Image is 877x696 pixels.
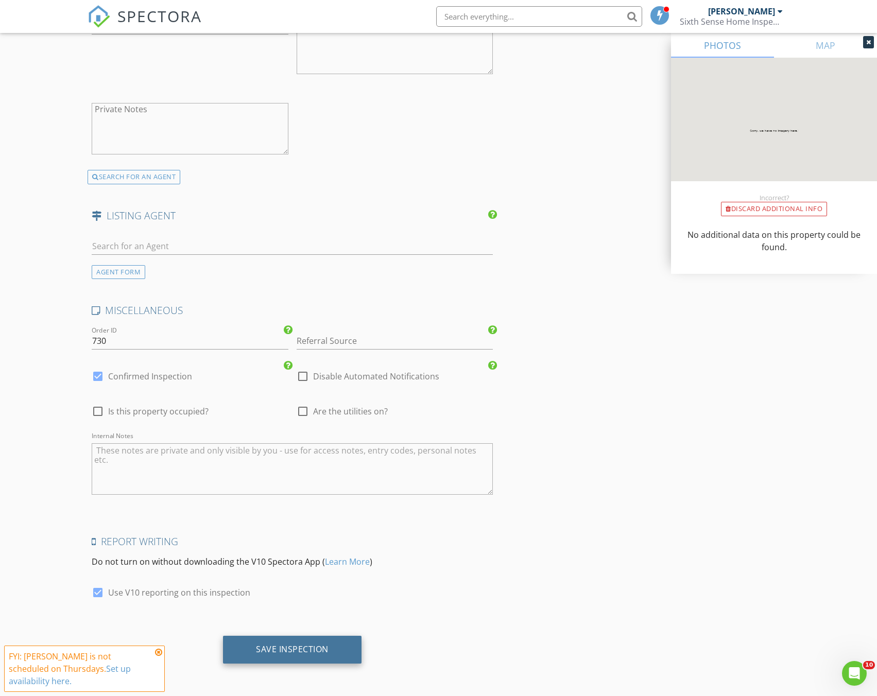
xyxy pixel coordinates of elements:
a: Learn More [325,556,370,567]
input: Search for an Agent [92,238,493,255]
span: Is this property occupied? [108,406,209,416]
div: AGENT FORM [92,265,145,279]
div: Sixth Sense Home Inspections [680,16,783,27]
label: Confirmed Inspection [108,371,192,381]
input: Referral Source [297,333,493,350]
span: 10 [863,661,875,669]
div: [PERSON_NAME] [708,6,775,16]
span: Are the utilities on? [313,406,388,416]
iframe: Intercom live chat [842,661,867,686]
div: Save Inspection [256,644,329,654]
a: PHOTOS [671,33,774,58]
span: SPECTORA [117,5,202,27]
div: Incorrect? [671,194,877,202]
div: FYI: [PERSON_NAME] is not scheduled on Thursdays. [9,650,152,687]
textarea: Internal Notes [92,443,493,495]
label: Use V10 reporting on this inspection [108,587,250,598]
img: The Best Home Inspection Software - Spectora [88,5,110,28]
h4: MISCELLANEOUS [92,304,493,317]
h4: LISTING AGENT [92,209,493,222]
h4: Report Writing [92,535,493,548]
div: SEARCH FOR AN AGENT [88,170,180,184]
p: No additional data on this property could be found. [683,229,865,253]
label: Disable Automated Notifications [313,371,439,381]
a: MAP [774,33,877,58]
div: Discard Additional info [721,202,827,216]
img: streetview [671,58,877,206]
a: SPECTORA [88,14,202,36]
p: Do not turn on without downloading the V10 Spectora App ( ) [92,555,493,568]
input: Search everything... [436,6,642,27]
textarea: Notes [297,23,493,74]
